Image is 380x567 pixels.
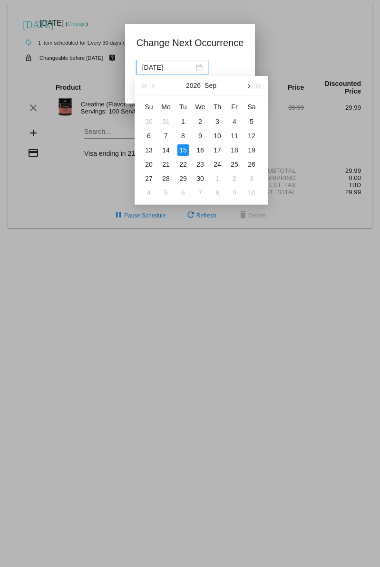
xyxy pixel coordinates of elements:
div: 30 [195,173,206,184]
td: 9/24/2026 [209,157,226,171]
button: Next month (PageDown) [243,76,253,95]
th: Tue [175,99,192,114]
div: 19 [246,144,257,156]
div: 9 [195,130,206,142]
div: 4 [143,187,155,198]
td: 9/3/2026 [209,114,226,129]
button: Sep [205,76,216,95]
td: 9/15/2026 [175,143,192,157]
div: 20 [143,159,155,170]
div: 7 [195,187,206,198]
td: 9/21/2026 [157,157,175,171]
td: 10/6/2026 [175,186,192,200]
div: 4 [229,116,240,127]
div: 26 [246,159,257,170]
td: 9/10/2026 [209,129,226,143]
td: 9/17/2026 [209,143,226,157]
td: 9/12/2026 [243,129,260,143]
div: 10 [246,187,257,198]
input: Select date [142,62,194,73]
div: 17 [212,144,223,156]
td: 9/14/2026 [157,143,175,157]
div: 2 [195,116,206,127]
td: 9/22/2026 [175,157,192,171]
div: 7 [160,130,172,142]
button: Last year (Control + left) [138,76,149,95]
td: 9/8/2026 [175,129,192,143]
th: Sat [243,99,260,114]
div: 11 [229,130,240,142]
button: Previous month (PageUp) [149,76,159,95]
td: 9/4/2026 [226,114,243,129]
td: 10/3/2026 [243,171,260,186]
td: 8/31/2026 [157,114,175,129]
div: 5 [246,116,257,127]
td: 9/9/2026 [192,129,209,143]
div: 8 [177,130,189,142]
td: 9/18/2026 [226,143,243,157]
td: 9/6/2026 [140,129,157,143]
div: 6 [143,130,155,142]
th: Sun [140,99,157,114]
td: 9/27/2026 [140,171,157,186]
div: 12 [246,130,257,142]
td: 9/7/2026 [157,129,175,143]
button: Next year (Control + right) [253,76,264,95]
th: Mon [157,99,175,114]
div: 21 [160,159,172,170]
div: 5 [160,187,172,198]
td: 9/16/2026 [192,143,209,157]
td: 9/28/2026 [157,171,175,186]
td: 10/4/2026 [140,186,157,200]
th: Thu [209,99,226,114]
td: 10/5/2026 [157,186,175,200]
div: 30 [143,116,155,127]
h1: Change Next Occurrence [136,35,244,50]
td: 9/11/2026 [226,129,243,143]
td: 9/29/2026 [175,171,192,186]
div: 27 [143,173,155,184]
td: 10/8/2026 [209,186,226,200]
div: 2 [229,173,240,184]
td: 10/10/2026 [243,186,260,200]
td: 9/5/2026 [243,114,260,129]
div: 25 [229,159,240,170]
td: 10/2/2026 [226,171,243,186]
td: 9/1/2026 [175,114,192,129]
button: 2026 [186,76,201,95]
div: 28 [160,173,172,184]
div: 24 [212,159,223,170]
td: 9/30/2026 [192,171,209,186]
td: 9/19/2026 [243,143,260,157]
div: 13 [143,144,155,156]
div: 29 [177,173,189,184]
td: 9/2/2026 [192,114,209,129]
div: 23 [195,159,206,170]
div: 3 [246,173,257,184]
th: Fri [226,99,243,114]
div: 3 [212,116,223,127]
div: 1 [212,173,223,184]
div: 15 [177,144,189,156]
th: Wed [192,99,209,114]
td: 8/30/2026 [140,114,157,129]
td: 9/26/2026 [243,157,260,171]
div: 8 [212,187,223,198]
div: 10 [212,130,223,142]
div: 22 [177,159,189,170]
div: 14 [160,144,172,156]
td: 9/20/2026 [140,157,157,171]
div: 1 [177,116,189,127]
td: 10/9/2026 [226,186,243,200]
div: 16 [195,144,206,156]
td: 9/25/2026 [226,157,243,171]
div: 18 [229,144,240,156]
div: 6 [177,187,189,198]
td: 10/7/2026 [192,186,209,200]
td: 9/13/2026 [140,143,157,157]
div: 31 [160,116,172,127]
div: 9 [229,187,240,198]
td: 10/1/2026 [209,171,226,186]
td: 9/23/2026 [192,157,209,171]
